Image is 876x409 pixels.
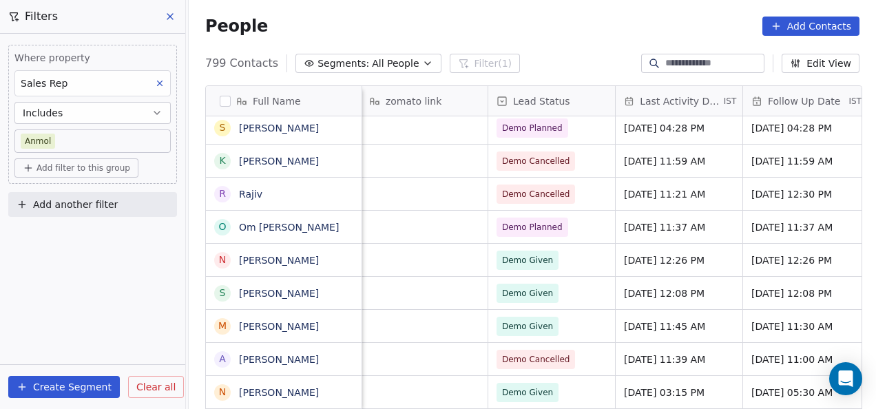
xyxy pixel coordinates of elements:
span: Full Name [253,94,301,108]
div: Lead Status [488,86,615,116]
a: [PERSON_NAME] [239,354,319,365]
span: IST [848,96,862,107]
span: [DATE] 11:59 AM [751,154,862,168]
span: Demo Given [502,319,553,333]
a: [PERSON_NAME] [239,156,319,167]
span: All People [372,56,419,71]
a: [PERSON_NAME] [239,321,319,332]
span: [DATE] 11:00 AM [751,353,862,366]
span: Demo Cancelled [502,187,570,201]
span: [DATE] 12:08 PM [751,286,862,300]
span: [DATE] 11:37 AM [624,220,734,234]
span: zomato link [386,94,441,108]
div: Follow Up DateIST [743,86,870,116]
div: R [219,187,226,201]
a: [PERSON_NAME] [239,387,319,398]
div: Last Activity DateIST [616,86,742,116]
span: Last Activity Date [640,94,721,108]
div: A [219,352,226,366]
span: Demo Given [502,286,553,300]
div: S [220,286,226,300]
span: [DATE] 12:08 PM [624,286,734,300]
div: S [220,120,226,135]
div: Full Name [206,86,362,116]
span: [DATE] 04:28 PM [624,121,734,135]
span: Demo Given [502,253,553,267]
span: Segments: [317,56,369,71]
span: Demo Given [502,386,553,399]
span: People [205,16,268,36]
a: [PERSON_NAME] [239,288,319,299]
span: Follow Up Date [768,94,840,108]
span: [DATE] 04:28 PM [751,121,862,135]
span: [DATE] 12:26 PM [624,253,734,267]
span: [DATE] 11:37 AM [751,220,862,234]
div: N [219,253,226,267]
a: Rajiv [239,189,262,200]
button: Edit View [782,54,859,73]
div: M [218,319,227,333]
a: Om [PERSON_NAME] [239,222,339,233]
span: [DATE] 11:59 AM [624,154,734,168]
span: [DATE] 11:21 AM [624,187,734,201]
div: k [219,154,225,168]
div: N [219,385,226,399]
a: [PERSON_NAME] [239,255,319,266]
span: [DATE] 05:30 AM [751,386,862,399]
a: [PERSON_NAME] [239,123,319,134]
span: 799 Contacts [205,55,278,72]
button: Add Contacts [762,17,859,36]
span: [DATE] 12:26 PM [751,253,862,267]
div: zomato link [361,86,488,116]
span: Lead Status [513,94,570,108]
div: O [218,220,226,234]
span: [DATE] 11:39 AM [624,353,734,366]
span: [DATE] 03:15 PM [624,386,734,399]
span: Demo Planned [502,121,563,135]
div: Open Intercom Messenger [829,362,862,395]
span: Demo Cancelled [502,353,570,366]
span: [DATE] 11:30 AM [751,319,862,333]
span: [DATE] 12:30 PM [751,187,862,201]
span: Demo Cancelled [502,154,570,168]
span: Demo Planned [502,220,563,234]
button: Filter(1) [450,54,521,73]
span: [DATE] 11:45 AM [624,319,734,333]
span: IST [724,96,737,107]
